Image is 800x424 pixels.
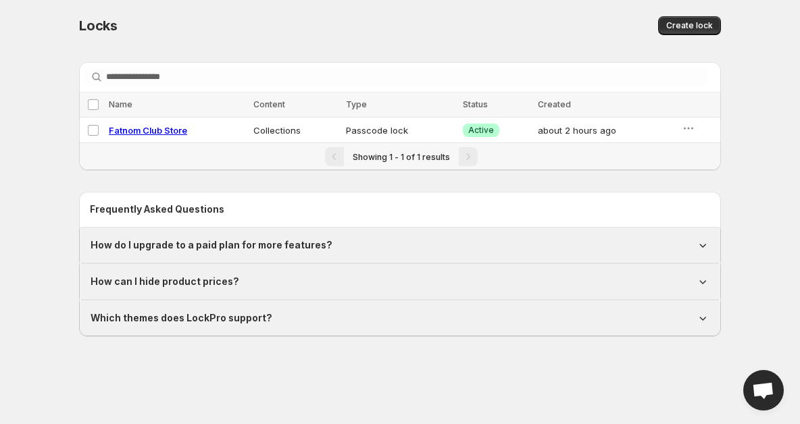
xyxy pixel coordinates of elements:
button: Create lock [658,16,721,35]
span: Showing 1 - 1 of 1 results [353,152,450,162]
a: Fatnom Club Store [109,125,187,136]
h2: Frequently Asked Questions [90,203,710,216]
nav: Pagination [79,142,721,170]
a: Open chat [743,370,784,410]
h1: Which themes does LockPro support? [91,311,272,325]
span: Type [346,99,367,109]
span: Created [538,99,571,109]
span: Name [109,99,132,109]
span: Create lock [666,20,713,31]
h1: How can I hide product prices? [91,275,239,288]
td: about 2 hours ago [534,117,678,143]
span: Status [463,99,488,109]
h1: How do I upgrade to a paid plan for more features? [91,238,332,252]
td: Collections [249,117,342,143]
span: Content [253,99,285,109]
span: Locks [79,18,118,34]
td: Passcode lock [342,117,459,143]
span: Active [468,125,494,136]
